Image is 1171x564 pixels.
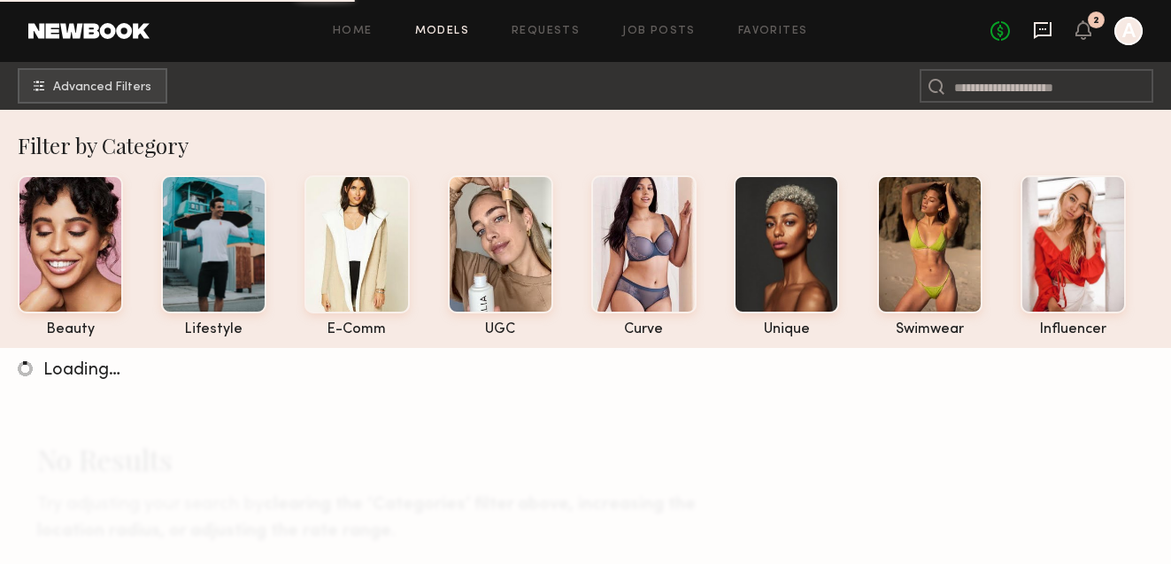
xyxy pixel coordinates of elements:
[591,322,697,337] div: curve
[1114,17,1143,45] a: A
[448,322,553,337] div: UGC
[1021,322,1126,337] div: influencer
[161,322,266,337] div: lifestyle
[877,322,982,337] div: swimwear
[18,131,1171,159] div: Filter by Category
[53,81,151,94] span: Advanced Filters
[1093,16,1099,26] div: 2
[18,322,123,337] div: beauty
[415,26,469,37] a: Models
[512,26,580,37] a: Requests
[18,68,167,104] button: Advanced Filters
[43,362,120,379] span: Loading…
[734,322,839,337] div: unique
[738,26,808,37] a: Favorites
[304,322,410,337] div: e-comm
[622,26,696,37] a: Job Posts
[333,26,373,37] a: Home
